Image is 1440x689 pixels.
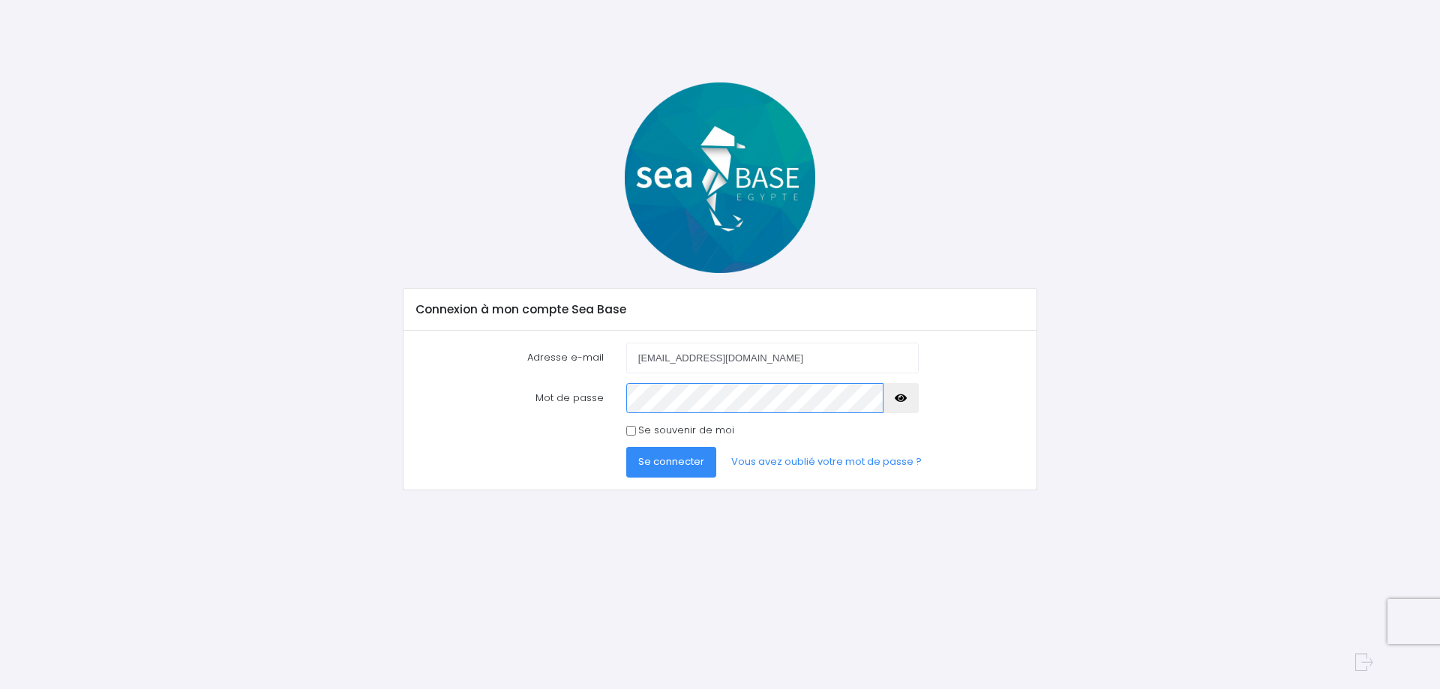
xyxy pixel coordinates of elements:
[405,343,615,373] label: Adresse e-mail
[638,454,704,469] span: Se connecter
[719,447,934,477] a: Vous avez oublié votre mot de passe ?
[403,289,1036,331] div: Connexion à mon compte Sea Base
[638,423,734,438] label: Se souvenir de moi
[626,447,716,477] button: Se connecter
[405,383,615,413] label: Mot de passe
